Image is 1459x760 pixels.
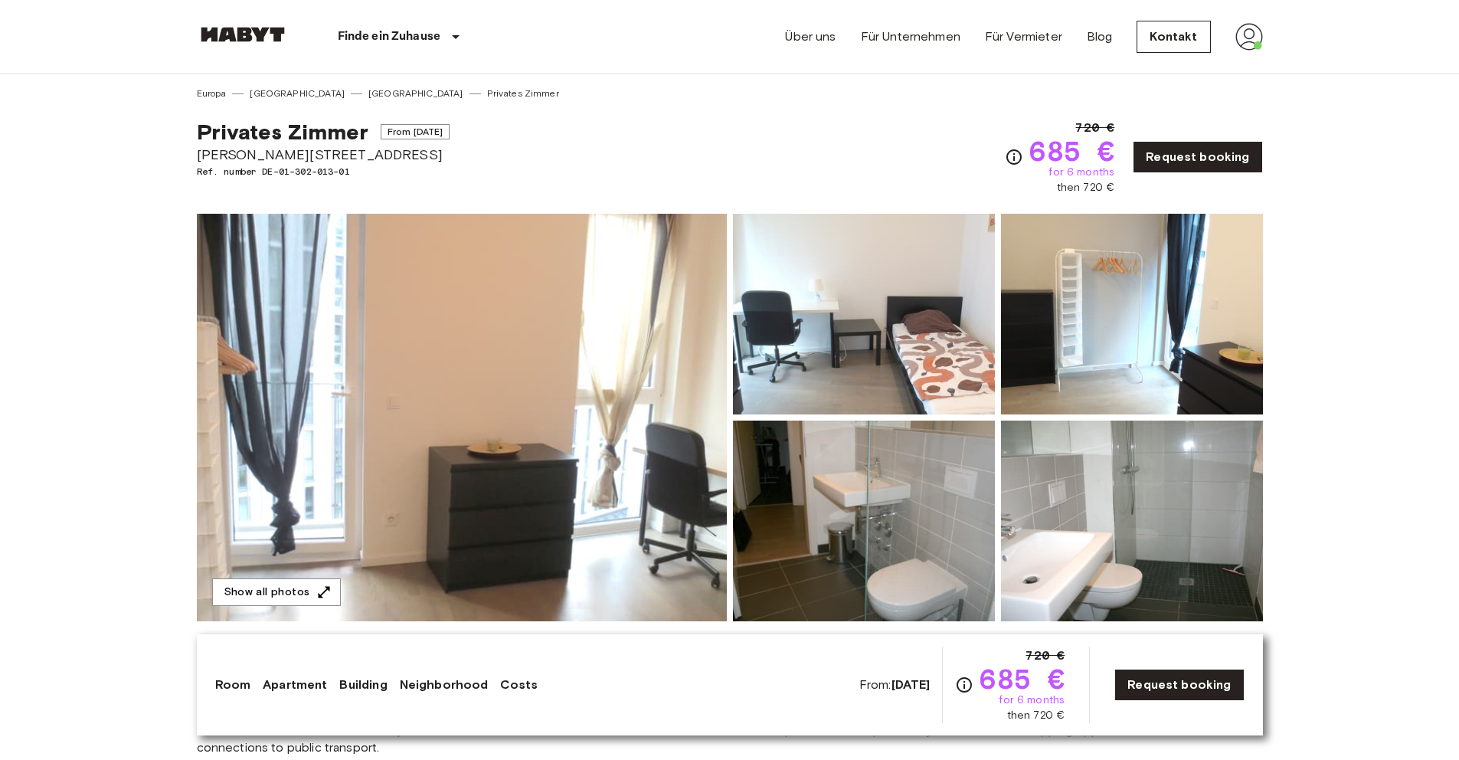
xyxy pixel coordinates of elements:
[1001,421,1263,621] img: Picture of unit DE-01-302-013-01
[212,578,341,607] button: Show all photos
[339,676,387,694] a: Building
[197,119,368,145] span: Privates Zimmer
[785,28,836,46] a: Über uns
[733,421,995,621] img: Picture of unit DE-01-302-013-01
[861,28,960,46] a: Für Unternehmen
[487,87,559,100] a: Privates Zimmer
[955,676,973,694] svg: Check cost overview for full price breakdown. Please note that discounts apply to new joiners onl...
[215,676,251,694] a: Room
[1087,28,1113,46] a: Blog
[1005,148,1023,166] svg: Check cost overview for full price breakdown. Please note that discounts apply to new joiners onl...
[1057,180,1115,195] span: then 720 €
[1235,23,1263,51] img: avatar
[368,87,463,100] a: [GEOGRAPHIC_DATA]
[338,28,441,46] p: Finde ein Zuhause
[985,28,1062,46] a: Für Vermieter
[250,87,345,100] a: [GEOGRAPHIC_DATA]
[1001,214,1263,414] img: Picture of unit DE-01-302-013-01
[400,676,489,694] a: Neighborhood
[1133,141,1262,173] a: Request booking
[1026,647,1065,665] span: 720 €
[263,676,327,694] a: Apartment
[1137,21,1210,53] a: Kontakt
[197,165,450,179] span: Ref. number DE-01-302-013-01
[980,665,1065,693] span: 685 €
[500,676,538,694] a: Costs
[859,676,931,693] span: From:
[381,124,450,139] span: From [DATE]
[1114,669,1244,701] a: Request booking
[1029,137,1114,165] span: 685 €
[197,145,450,165] span: [PERSON_NAME][STREET_ADDRESS]
[1075,119,1114,137] span: 720 €
[197,214,727,621] img: Marketing picture of unit DE-01-302-013-01
[999,693,1065,708] span: for 6 months
[1007,708,1065,723] span: then 720 €
[197,87,227,100] a: Europa
[733,214,995,414] img: Picture of unit DE-01-302-013-01
[197,27,289,42] img: Habyt
[891,677,931,692] b: [DATE]
[1048,165,1114,180] span: for 6 months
